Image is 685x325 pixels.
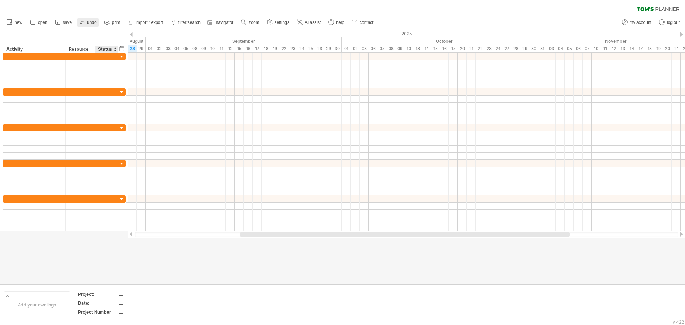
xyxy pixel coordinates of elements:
[636,45,645,52] div: Monday, 17 November 2025
[654,45,663,52] div: Wednesday, 19 November 2025
[239,18,261,27] a: zoom
[128,45,137,52] div: Thursday, 28 August 2025
[556,45,565,52] div: Tuesday, 4 November 2025
[244,45,253,52] div: Tuesday, 16 September 2025
[476,45,484,52] div: Wednesday, 22 October 2025
[295,18,323,27] a: AI assist
[178,20,201,25] span: filter/search
[69,46,91,53] div: Resource
[181,45,190,52] div: Friday, 5 September 2025
[226,45,235,52] div: Friday, 12 September 2025
[431,45,440,52] div: Wednesday, 15 October 2025
[53,18,74,27] a: save
[386,45,395,52] div: Wednesday, 8 October 2025
[422,45,431,52] div: Tuesday, 14 October 2025
[467,45,476,52] div: Tuesday, 21 October 2025
[493,45,502,52] div: Friday, 24 October 2025
[458,45,467,52] div: Monday, 20 October 2025
[190,45,199,52] div: Monday, 8 September 2025
[449,45,458,52] div: Friday, 17 October 2025
[112,20,120,25] span: print
[98,46,114,53] div: Status
[538,45,547,52] div: Friday, 31 October 2025
[600,45,609,52] div: Tuesday, 11 November 2025
[206,18,235,27] a: navigator
[279,45,288,52] div: Monday, 22 September 2025
[63,20,72,25] span: save
[163,45,172,52] div: Wednesday, 3 September 2025
[336,20,344,25] span: help
[377,45,386,52] div: Tuesday, 7 October 2025
[275,20,289,25] span: settings
[369,45,377,52] div: Monday, 6 October 2025
[78,291,117,297] div: Project:
[119,300,179,306] div: ....
[326,18,346,27] a: help
[547,45,556,52] div: Monday, 3 November 2025
[137,45,146,52] div: Friday, 29 August 2025
[169,18,203,27] a: filter/search
[262,45,270,52] div: Thursday, 18 September 2025
[249,20,259,25] span: zoom
[305,20,321,25] span: AI assist
[440,45,449,52] div: Thursday, 16 October 2025
[663,45,672,52] div: Thursday, 20 November 2025
[404,45,413,52] div: Friday, 10 October 2025
[119,291,179,297] div: ....
[565,45,574,52] div: Wednesday, 5 November 2025
[484,45,493,52] div: Thursday, 23 October 2025
[146,37,342,45] div: September 2025
[78,300,117,306] div: Date:
[609,45,618,52] div: Wednesday, 12 November 2025
[15,20,22,25] span: new
[511,45,520,52] div: Tuesday, 28 October 2025
[208,45,217,52] div: Wednesday, 10 September 2025
[217,45,226,52] div: Thursday, 11 September 2025
[265,18,291,27] a: settings
[4,291,70,318] div: Add your own logo
[395,45,404,52] div: Thursday, 9 October 2025
[673,319,684,325] div: v 422
[657,18,682,27] a: log out
[342,37,547,45] div: October 2025
[288,45,297,52] div: Tuesday, 23 September 2025
[28,18,50,27] a: open
[146,45,154,52] div: Monday, 1 September 2025
[351,45,360,52] div: Thursday, 2 October 2025
[618,45,627,52] div: Thursday, 13 November 2025
[297,45,306,52] div: Wednesday, 24 September 2025
[199,45,208,52] div: Tuesday, 9 September 2025
[216,20,233,25] span: navigator
[583,45,592,52] div: Friday, 7 November 2025
[529,45,538,52] div: Thursday, 30 October 2025
[136,20,163,25] span: import / export
[592,45,600,52] div: Monday, 10 November 2025
[77,18,99,27] a: undo
[235,45,244,52] div: Monday, 15 September 2025
[413,45,422,52] div: Monday, 13 October 2025
[315,45,324,52] div: Friday, 26 September 2025
[306,45,315,52] div: Thursday, 25 September 2025
[645,45,654,52] div: Tuesday, 18 November 2025
[6,46,61,53] div: Activity
[502,45,511,52] div: Monday, 27 October 2025
[350,18,376,27] a: contact
[119,309,179,315] div: ....
[253,45,262,52] div: Wednesday, 17 September 2025
[333,45,342,52] div: Tuesday, 30 September 2025
[126,18,165,27] a: import / export
[5,18,25,27] a: new
[342,45,351,52] div: Wednesday, 1 October 2025
[87,20,97,25] span: undo
[360,45,369,52] div: Friday, 3 October 2025
[620,18,654,27] a: my account
[360,20,374,25] span: contact
[667,20,680,25] span: log out
[574,45,583,52] div: Thursday, 6 November 2025
[154,45,163,52] div: Tuesday, 2 September 2025
[672,45,681,52] div: Friday, 21 November 2025
[630,20,651,25] span: my account
[270,45,279,52] div: Friday, 19 September 2025
[78,309,117,315] div: Project Number
[324,45,333,52] div: Monday, 29 September 2025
